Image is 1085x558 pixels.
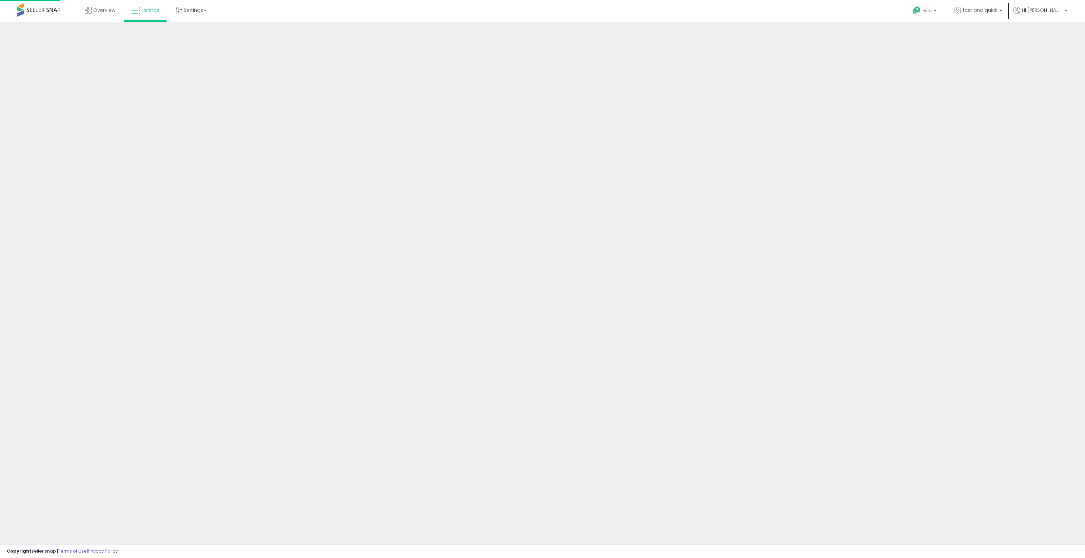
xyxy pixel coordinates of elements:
[93,7,115,14] span: Overview
[912,6,921,15] i: Get Help
[1013,7,1067,22] a: Hi [PERSON_NAME]
[963,7,998,14] span: fast and quick
[1022,7,1063,14] span: Hi [PERSON_NAME]
[907,1,943,22] a: Help
[923,8,932,14] span: Help
[142,7,159,14] span: Listings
